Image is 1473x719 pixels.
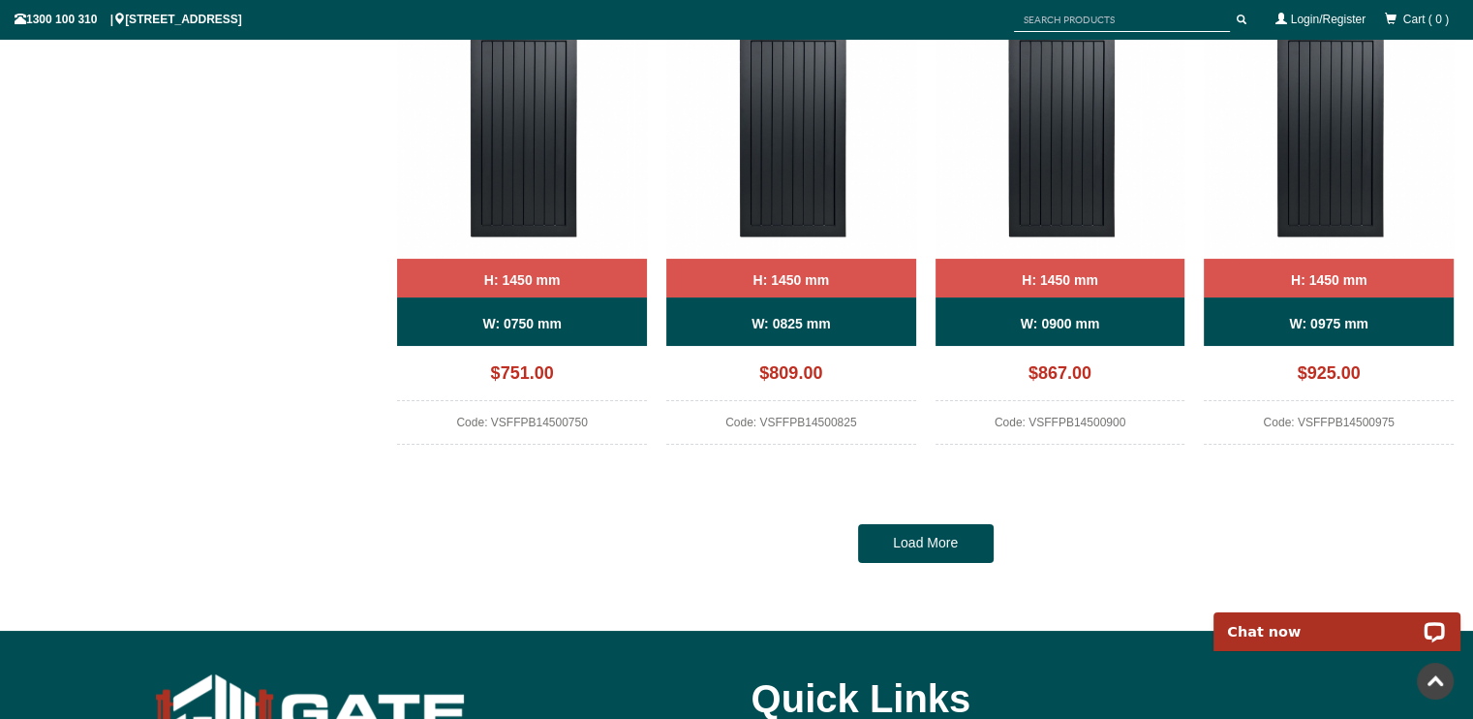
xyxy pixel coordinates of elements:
img: VSFFPB - Welded 75mm Vertical Slat Privacy Gate - Aluminium Pedestrian / Side Gate - Matte Black ... [936,9,1185,259]
div: $809.00 [666,356,916,401]
a: Load More [858,524,994,563]
div: Code: VSFFPB14500825 [666,411,916,445]
iframe: LiveChat chat widget [1201,590,1473,651]
span: Cart ( 0 ) [1403,13,1449,26]
input: SEARCH PRODUCTS [1014,8,1230,32]
b: W: 0825 mm [752,316,830,331]
b: H: 1450 mm [1022,272,1098,288]
a: VSFFPB - Welded 75mm Vertical Slat Privacy Gate - Aluminium Pedestrian / Side Gate - Matte Black ... [666,9,916,445]
img: VSFFPB - Welded 75mm Vertical Slat Privacy Gate - Aluminium Pedestrian / Side Gate - Matte Black ... [1204,9,1454,259]
div: Code: VSFFPB14500975 [1204,411,1454,445]
div: Code: VSFFPB14500750 [397,411,647,445]
b: W: 0900 mm [1021,316,1099,331]
img: VSFFPB - Welded 75mm Vertical Slat Privacy Gate - Aluminium Pedestrian / Side Gate - Matte Black ... [666,9,916,259]
div: $751.00 [397,356,647,401]
b: H: 1450 mm [752,272,829,288]
b: H: 1450 mm [484,272,561,288]
img: VSFFPB - Welded 75mm Vertical Slat Privacy Gate - Aluminium Pedestrian / Side Gate - Matte Black ... [397,9,647,259]
a: VSFFPB - Welded 75mm Vertical Slat Privacy Gate - Aluminium Pedestrian / Side Gate - Matte Black ... [1204,9,1454,445]
span: 1300 100 310 | [STREET_ADDRESS] [15,13,242,26]
a: VSFFPB - Welded 75mm Vertical Slat Privacy Gate - Aluminium Pedestrian / Side Gate - Matte Black ... [397,9,647,445]
a: Login/Register [1291,13,1366,26]
b: W: 0750 mm [482,316,561,331]
div: $867.00 [936,356,1185,401]
div: Code: VSFFPB14500900 [936,411,1185,445]
b: W: 0975 mm [1289,316,1367,331]
a: VSFFPB - Welded 75mm Vertical Slat Privacy Gate - Aluminium Pedestrian / Side Gate - Matte Black ... [936,9,1185,445]
b: H: 1450 mm [1291,272,1367,288]
div: $925.00 [1204,356,1454,401]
